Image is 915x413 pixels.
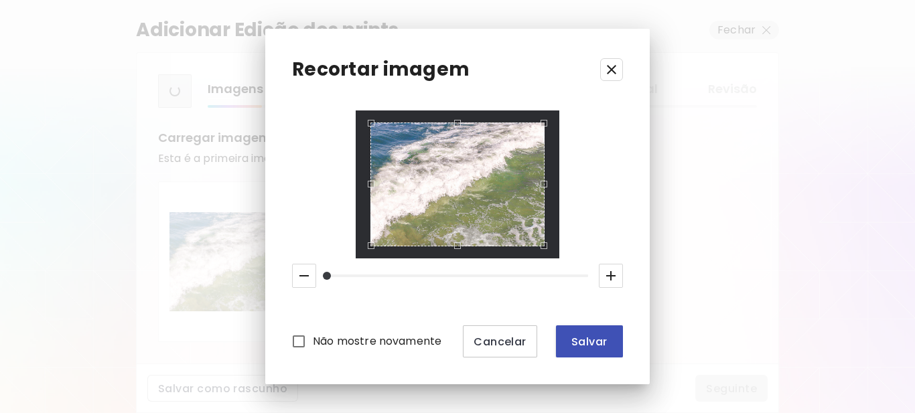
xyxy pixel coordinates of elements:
button: Cancelar [463,325,537,357]
span: Cancelar [474,335,526,349]
div: Use the arrow keys to move the crop selection area [370,122,544,246]
p: Recortar imagem [292,56,470,84]
button: Salvar [556,325,623,357]
span: Não mostre novamente [313,333,441,349]
span: Salvar [567,335,612,349]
